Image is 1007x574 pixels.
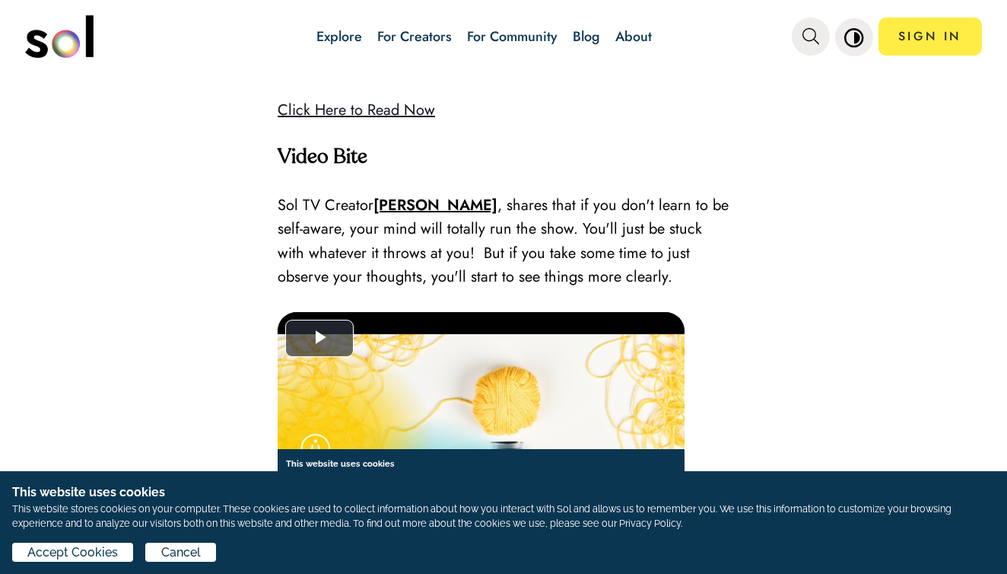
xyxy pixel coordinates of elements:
a: Explore [316,27,362,46]
a: [PERSON_NAME] [373,194,497,216]
button: Accept Cookies [12,543,133,562]
a: Click Here to Read Now [278,99,435,121]
a: For Creators [377,27,452,46]
p: This website stores cookies on your computer. These cookies are used to collect information about... [12,502,995,531]
a: For Community [467,27,558,46]
a: About [615,27,652,46]
button: Cancel [145,543,215,562]
span: Accept Cookies [27,544,118,562]
span: Accept Cookies [24,201,114,219]
img: logo [25,15,94,58]
a: Blog [573,27,600,46]
span: Cancel [161,544,201,562]
nav: main navigation [25,10,982,63]
span: , shares that if you don't learn to be self-aware, your mind will totally run the show. You'll ju... [278,194,729,288]
button: Play Video [8,8,76,45]
h1: This website uses cookies [12,483,995,502]
p: This website stores cookies on your computer. These cookies are used to collect information about... [8,158,399,189]
button: Cancel [142,201,212,220]
strong: Video Bite [278,148,367,167]
span: Sol TV Creator [278,194,373,216]
h1: This website uses cookies [8,145,399,158]
span: Cancel [157,201,197,219]
button: Accept Cookies [8,201,129,220]
a: SIGN IN [878,18,982,56]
